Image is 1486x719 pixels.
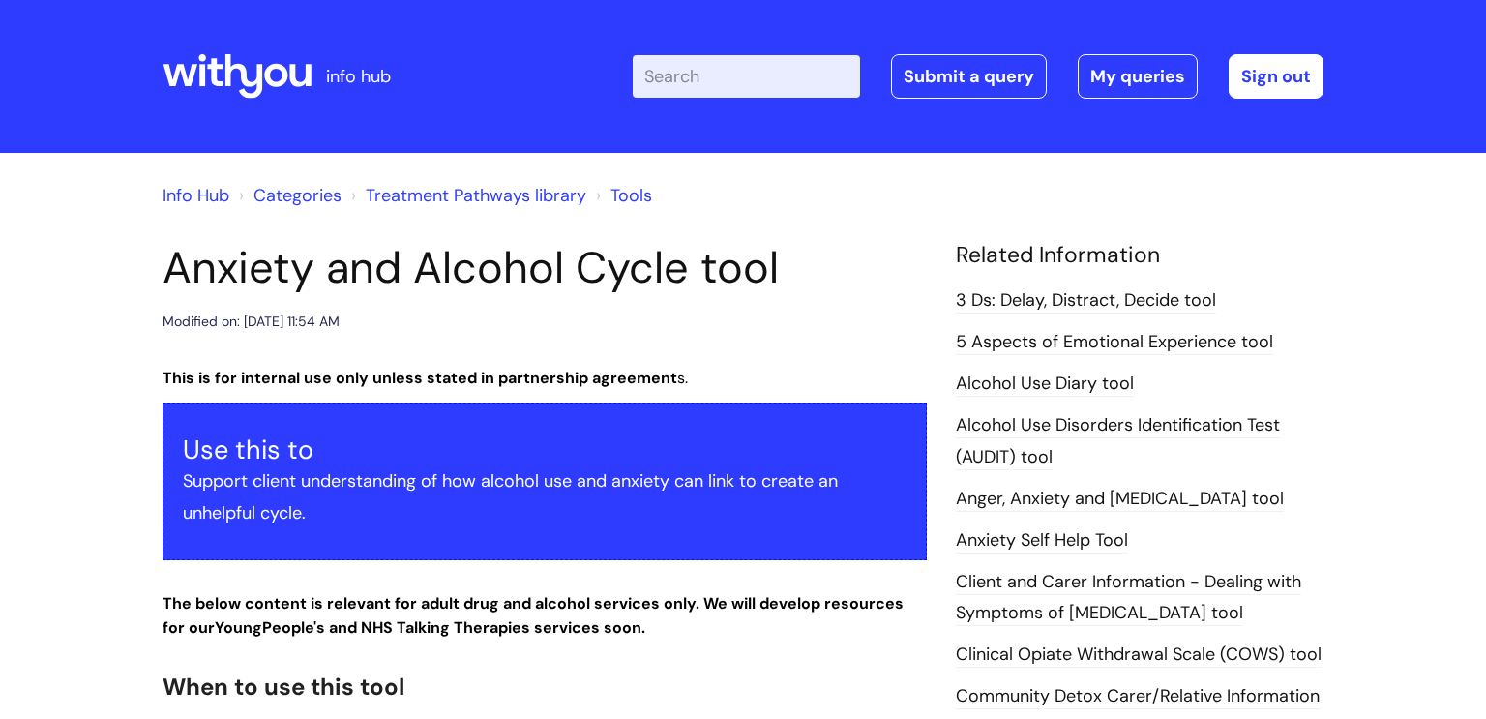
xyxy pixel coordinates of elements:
[163,184,229,207] a: Info Hub
[163,242,927,294] h1: Anxiety and Alcohol Cycle tool
[956,643,1322,668] a: Clinical Opiate Withdrawal Scale (COWS) tool
[956,528,1128,554] a: Anxiety Self Help Tool
[633,55,860,98] input: Search
[956,413,1280,469] a: Alcohol Use Disorders Identification Test (AUDIT) tool
[163,368,677,388] strong: This is for internal use only unless stated in partnership agreement
[183,465,906,528] p: Support client understanding of how alcohol use and anxiety can link to create an unhelpful cycle.
[591,180,652,211] li: Tools
[163,593,904,638] strong: The below content is relevant for adult drug and alcohol services only. We will develop resources...
[326,61,391,92] p: info hub
[183,434,906,465] h3: Use this to
[1229,54,1323,99] a: Sign out
[366,184,586,207] a: Treatment Pathways library
[956,372,1134,397] a: Alcohol Use Diary tool
[956,487,1284,512] a: Anger, Anxiety and [MEDICAL_DATA] tool
[346,180,586,211] li: Treatment Pathways library
[163,310,340,334] div: Modified on: [DATE] 11:54 AM
[610,184,652,207] a: Tools
[253,184,342,207] a: Categories
[633,54,1323,99] div: | -
[956,242,1323,269] h4: Related Information
[234,180,342,211] li: Solution home
[262,617,325,638] strong: People's
[163,368,688,388] span: s.
[956,570,1301,626] a: Client and Carer Information - Dealing with Symptoms of [MEDICAL_DATA] tool
[215,617,329,638] strong: Young
[163,672,404,702] span: When to use this tool
[956,288,1216,314] a: 3 Ds: Delay, Distract, Decide tool
[891,54,1047,99] a: Submit a query
[1078,54,1198,99] a: My queries
[956,330,1273,355] a: 5 Aspects of Emotional Experience tool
